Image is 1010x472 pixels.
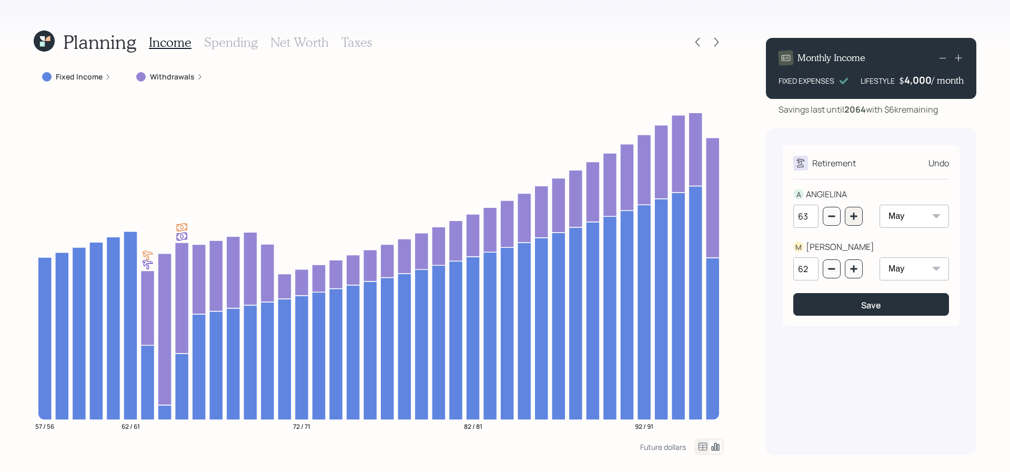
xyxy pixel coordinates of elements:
[793,242,804,253] div: M
[635,421,653,430] tspan: 92 / 91
[341,35,372,50] h3: Taxes
[861,75,895,86] div: LIFESTYLE
[793,293,949,316] button: Save
[640,442,686,452] div: Future dollars
[806,188,847,200] div: ANGIELINA
[204,35,258,50] h3: Spending
[806,240,874,253] div: [PERSON_NAME]
[932,75,964,86] h4: / month
[293,421,310,430] tspan: 72 / 71
[35,421,54,430] tspan: 57 / 56
[779,75,834,86] div: FIXED EXPENSES
[861,299,881,311] div: Save
[150,72,195,82] label: Withdrawals
[844,104,866,115] b: 2064
[928,157,949,169] div: Undo
[797,52,865,64] h4: Monthly Income
[149,35,191,50] h3: Income
[122,421,140,430] tspan: 62 / 61
[270,35,329,50] h3: Net Worth
[904,74,932,86] div: 4,000
[793,189,804,200] div: A
[812,157,856,169] div: Retirement
[779,103,938,116] div: Savings last until with $6k remaining
[63,31,136,53] h1: Planning
[464,421,482,430] tspan: 82 / 81
[56,72,103,82] label: Fixed Income
[899,75,904,86] h4: $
